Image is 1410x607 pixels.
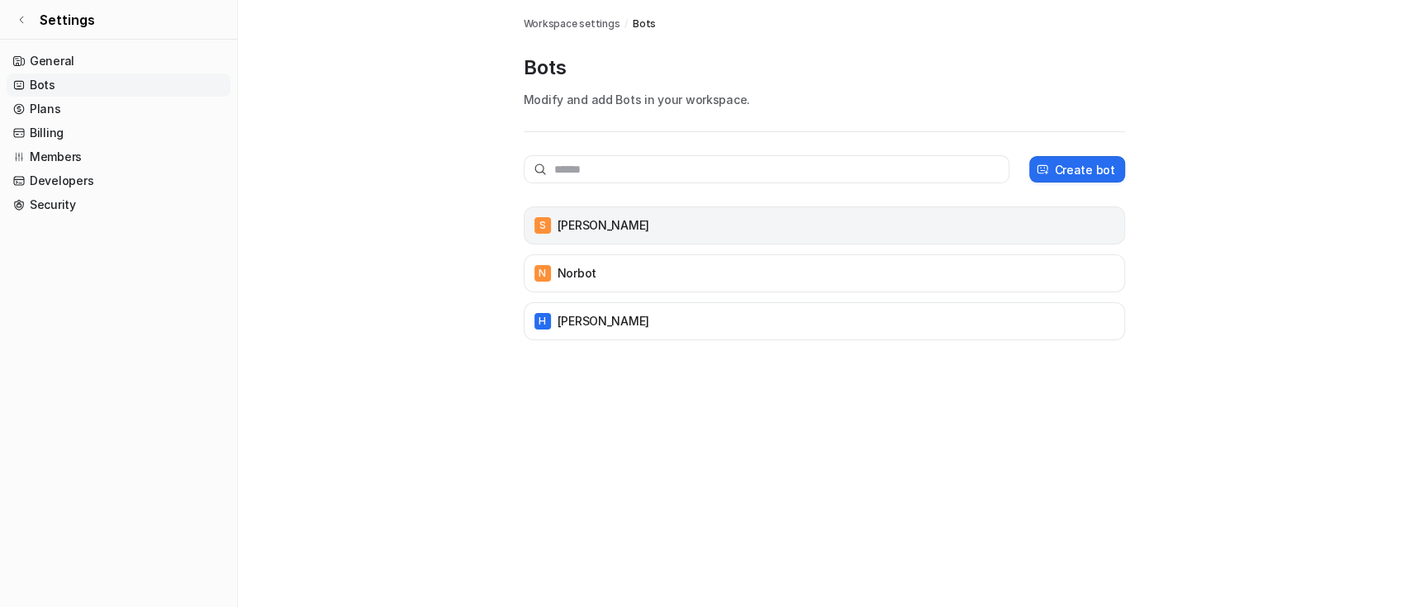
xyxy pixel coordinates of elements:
p: [PERSON_NAME] [558,217,649,234]
span: H [534,313,551,330]
p: Create bot [1054,161,1114,178]
p: [PERSON_NAME] [558,313,649,330]
a: Members [7,145,230,168]
a: Bots [633,17,656,31]
span: S [534,217,551,234]
p: Bots [524,55,1125,81]
a: Bots [7,74,230,97]
p: Modify and add Bots in your workspace. [524,91,1125,108]
span: Settings [40,10,95,30]
a: General [7,50,230,73]
img: create [1036,164,1049,176]
span: / [624,17,628,31]
a: Plans [7,97,230,121]
span: N [534,265,551,282]
a: Workspace settings [524,17,620,31]
a: Developers [7,169,230,192]
a: Security [7,193,230,216]
a: Billing [7,121,230,145]
p: Norbot [558,265,596,282]
button: Create bot [1029,156,1124,183]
